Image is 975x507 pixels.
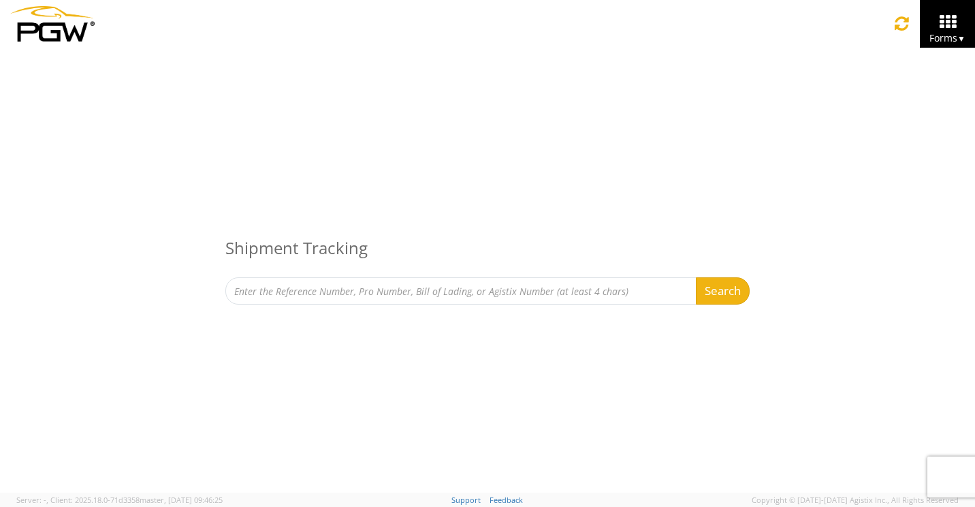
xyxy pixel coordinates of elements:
[46,495,48,505] span: ,
[50,495,223,505] span: Client: 2025.18.0-71d3358
[16,495,48,505] span: Server: -
[696,277,750,305] button: Search
[451,495,481,505] a: Support
[225,277,697,305] input: Enter the Reference Number, Pro Number, Bill of Lading, or Agistix Number (at least 4 chars)
[929,31,965,44] span: Forms
[490,495,523,505] a: Feedback
[752,495,959,506] span: Copyright © [DATE]-[DATE] Agistix Inc., All Rights Reserved
[140,495,223,505] span: master, [DATE] 09:46:25
[957,33,965,44] span: ▼
[225,219,750,277] h3: Shipment Tracking
[10,6,95,42] img: pgw-form-logo-1aaa8060b1cc70fad034.png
